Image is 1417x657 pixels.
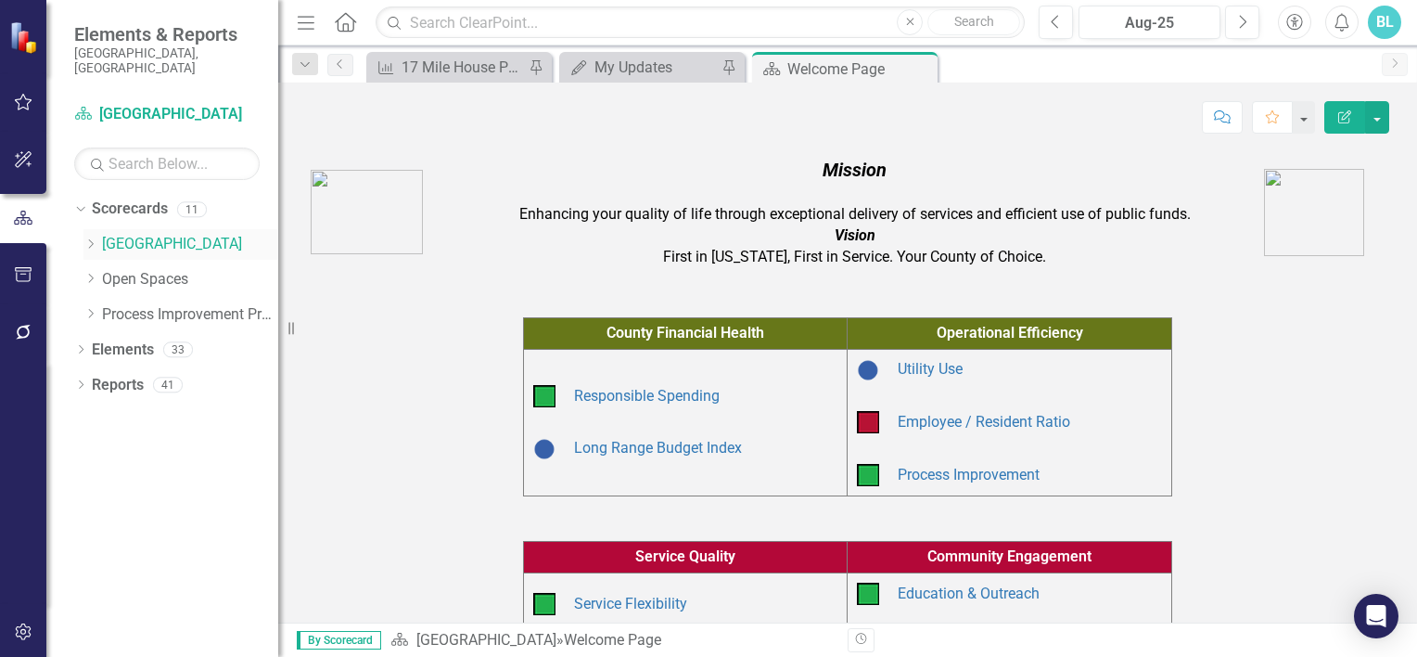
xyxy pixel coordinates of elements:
[898,466,1040,483] a: Process Improvement
[835,226,875,244] em: Vision
[927,547,1091,565] span: Community Engagement
[451,152,1259,273] td: Enhancing your quality of life through exceptional delivery of services and efficient use of publ...
[937,324,1083,341] span: Operational Efficiency
[533,438,555,460] img: Baselining
[102,304,278,326] a: Process Improvement Program
[177,201,207,217] div: 11
[1085,12,1214,34] div: Aug-25
[574,387,720,405] a: Responsible Spending
[390,630,834,651] div: »
[533,385,555,407] img: On Target
[594,56,717,79] div: My Updates
[74,23,260,45] span: Elements & Reports
[787,58,933,81] div: Welcome Page
[574,439,742,457] a: Long Range Budget Index
[823,159,887,181] em: Mission
[564,631,661,649] div: Welcome Page
[606,324,764,341] span: County Financial Health
[898,585,1040,602] a: Education & Outreach
[9,21,42,54] img: ClearPoint Strategy
[857,359,879,381] img: Baselining
[311,170,423,254] img: AC_Logo.png
[153,377,183,393] div: 41
[297,631,381,650] span: By Scorecard
[74,104,260,125] a: [GEOGRAPHIC_DATA]
[102,269,278,290] a: Open Spaces
[857,583,879,605] img: On Target
[163,341,193,357] div: 33
[574,595,687,612] a: Service Flexibility
[564,56,717,79] a: My Updates
[898,360,963,378] a: Utility Use
[954,14,994,29] span: Search
[1368,6,1401,39] button: BL
[898,413,1070,431] a: Employee / Resident Ratio
[416,631,556,649] a: [GEOGRAPHIC_DATA]
[92,375,144,396] a: Reports
[92,199,168,220] a: Scorecards
[857,464,879,486] img: On Target
[402,56,524,79] div: 17 Mile House Programming
[1264,169,1364,256] img: AA%20logo.png
[857,411,879,433] img: Below Plan
[533,593,555,615] img: On Target
[371,56,524,79] a: 17 Mile House Programming
[102,234,278,255] a: [GEOGRAPHIC_DATA]
[1354,594,1398,638] div: Open Intercom Messenger
[74,45,260,76] small: [GEOGRAPHIC_DATA], [GEOGRAPHIC_DATA]
[92,340,154,361] a: Elements
[1079,6,1220,39] button: Aug-25
[635,547,735,565] span: Service Quality
[927,9,1020,35] button: Search
[376,6,1025,39] input: Search ClearPoint...
[74,148,260,180] input: Search Below...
